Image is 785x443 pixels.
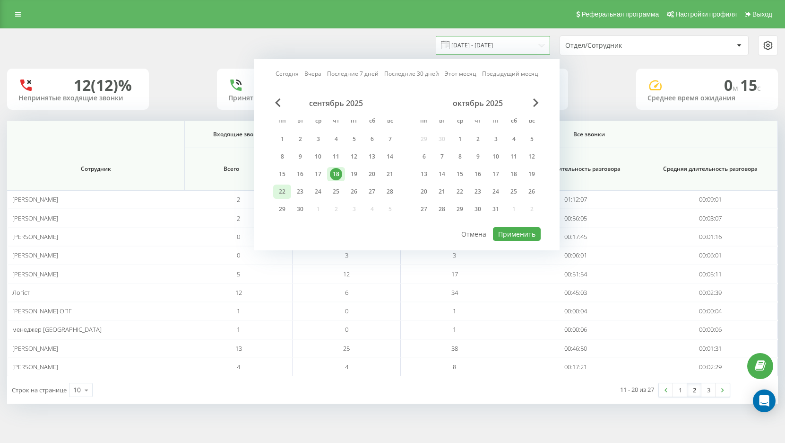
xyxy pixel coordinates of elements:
div: ср 22 окт. 2025 г. [451,185,469,199]
div: пн 6 окт. 2025 г. [415,150,433,164]
abbr: суббота [365,115,379,129]
div: 1 [454,133,466,145]
td: 00:46:50 [509,339,643,358]
div: 13 [418,168,430,180]
div: 16 [472,168,484,180]
div: Принятые входящие звонки [228,94,347,102]
div: 4 [508,133,520,145]
abbr: пятница [489,115,503,129]
span: 6 [345,288,348,297]
button: Применить [493,227,541,241]
td: 00:06:01 [509,246,643,265]
abbr: вторник [293,115,307,129]
div: вт 2 сент. 2025 г. [291,132,309,146]
div: 6 [366,133,378,145]
div: пт 26 сент. 2025 г. [345,185,363,199]
span: Все звонки [423,131,754,138]
div: 20 [418,186,430,198]
span: 4 [345,363,348,371]
div: 19 [526,168,538,180]
div: Open Intercom Messenger [753,390,776,412]
abbr: четверг [471,115,485,129]
span: 12 [343,270,350,278]
div: вт 30 сент. 2025 г. [291,202,309,216]
a: Предыдущий месяц [482,69,538,78]
span: 8 [453,363,456,371]
span: c [757,83,761,93]
span: Выход [752,10,772,18]
a: 1 [673,383,687,397]
div: Отдел/Сотрудник [565,42,678,50]
span: 12 [235,288,242,297]
div: 1 [276,133,288,145]
span: Сотрудник [20,165,172,173]
span: [PERSON_NAME] [12,232,58,241]
button: Отмена [456,227,492,241]
div: 28 [384,186,396,198]
span: менеджер [GEOGRAPHIC_DATA] [12,325,102,334]
div: сб 27 сент. 2025 г. [363,185,381,199]
td: 00:51:54 [509,265,643,283]
div: 21 [436,186,448,198]
div: ср 3 сент. 2025 г. [309,132,327,146]
div: чт 23 окт. 2025 г. [469,185,487,199]
div: Непринятые входящие звонки [18,94,138,102]
div: 22 [276,186,288,198]
div: 29 [276,203,288,215]
a: Последние 7 дней [327,69,379,78]
td: 00:17:45 [509,228,643,246]
div: 13 [366,151,378,163]
div: 17 [490,168,502,180]
div: 22 [454,186,466,198]
div: пт 10 окт. 2025 г. [487,150,505,164]
div: вс 14 сент. 2025 г. [381,150,399,164]
div: 30 [294,203,306,215]
span: Логіст [12,288,30,297]
div: 6 [418,151,430,163]
a: 2 [687,383,701,397]
div: вт 16 сент. 2025 г. [291,167,309,181]
td: 00:01:16 [643,228,778,246]
div: пн 15 сент. 2025 г. [273,167,291,181]
div: ср 29 окт. 2025 г. [451,202,469,216]
td: 00:56:05 [509,209,643,227]
div: чт 16 окт. 2025 г. [469,167,487,181]
div: чт 2 окт. 2025 г. [469,132,487,146]
div: пт 12 сент. 2025 г. [345,150,363,164]
div: пн 1 сент. 2025 г. [273,132,291,146]
div: 9 [472,151,484,163]
div: пт 5 сент. 2025 г. [345,132,363,146]
div: 7 [384,133,396,145]
div: 27 [366,186,378,198]
abbr: вторник [435,115,449,129]
div: 24 [490,186,502,198]
td: 00:00:04 [643,302,778,320]
div: пн 22 сент. 2025 г. [273,185,291,199]
div: сб 18 окт. 2025 г. [505,167,523,181]
span: Previous Month [275,98,281,107]
abbr: воскресенье [383,115,397,129]
div: 5 [348,133,360,145]
span: 13 [235,344,242,353]
div: 21 [384,168,396,180]
div: вс 5 окт. 2025 г. [523,132,541,146]
div: 23 [294,186,306,198]
div: 29 [454,203,466,215]
abbr: среда [453,115,467,129]
div: 11 - 20 из 27 [620,385,654,394]
span: 1 [237,325,240,334]
span: Настройки профиля [675,10,737,18]
div: ср 17 сент. 2025 г. [309,167,327,181]
abbr: среда [311,115,325,129]
div: 12 [348,151,360,163]
div: 20 [366,168,378,180]
span: Всего [190,165,273,173]
span: 0 [345,325,348,334]
span: 2 [237,214,240,222]
span: Входящие звонки [195,131,283,138]
span: [PERSON_NAME] [12,195,58,204]
div: чт 11 сент. 2025 г. [327,150,345,164]
div: вс 21 сент. 2025 г. [381,167,399,181]
div: 11 [508,151,520,163]
div: сб 13 сент. 2025 г. [363,150,381,164]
